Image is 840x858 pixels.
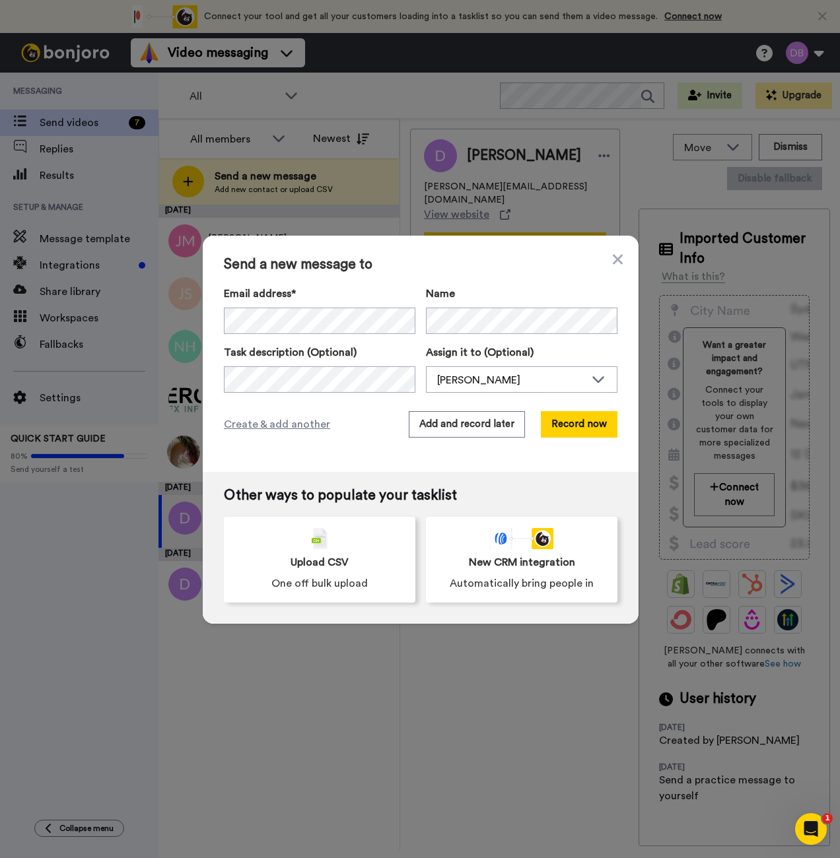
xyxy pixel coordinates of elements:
[469,554,575,570] span: New CRM integration
[224,488,617,504] span: Other ways to populate your tasklist
[271,576,368,591] span: One off bulk upload
[312,528,328,549] img: csv-grey.png
[437,372,585,388] div: [PERSON_NAME]
[795,813,827,845] iframe: Intercom live chat
[822,813,833,824] span: 1
[426,345,617,360] label: Assign it to (Optional)
[291,554,349,570] span: Upload CSV
[224,286,415,302] label: Email address*
[409,411,525,438] button: Add and record later
[224,345,415,360] label: Task description (Optional)
[490,528,553,549] div: animation
[224,416,330,432] span: Create & add another
[450,576,594,591] span: Automatically bring people in
[224,257,617,273] span: Send a new message to
[426,286,455,302] span: Name
[541,411,617,438] button: Record now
